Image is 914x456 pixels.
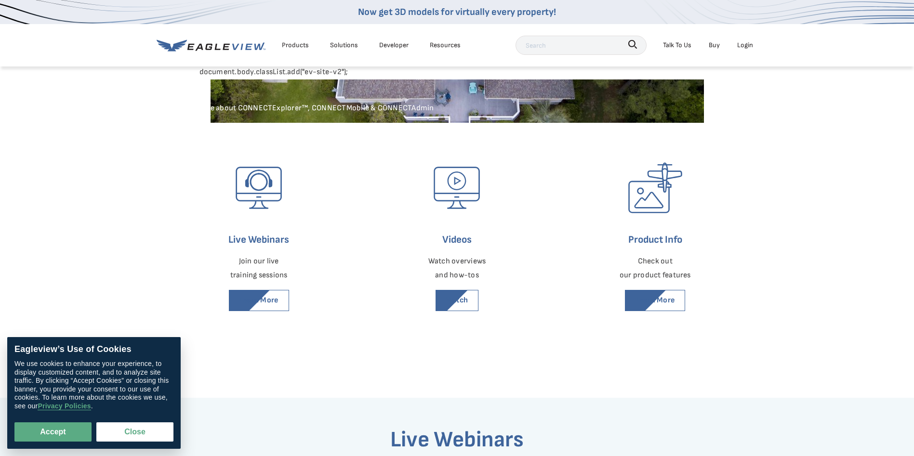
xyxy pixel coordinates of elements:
h6: Live Webinars [175,232,343,248]
a: Learn More [625,290,685,312]
div: Eagleview’s Use of Cookies [14,344,173,355]
input: Search [516,36,647,55]
a: Learn More [229,290,289,312]
div: We use cookies to enhance your experience, to display customized content, and to analyze site tra... [14,360,173,410]
h6: Product Info [571,232,739,248]
p: Watch overviews and how-tos [373,255,541,283]
div: Talk To Us [663,39,691,51]
a: Watch [436,290,479,312]
p: Join our live training sessions [175,255,343,283]
h1: Academy [175,79,739,87]
h6: Videos [373,232,541,248]
div: Login [737,39,753,51]
div: Solutions [330,39,358,51]
a: Developer [379,39,409,51]
a: Now get 3D models for virtually every property! [358,6,556,18]
p: Check out our product features [571,255,739,283]
div: Products [282,39,309,51]
p: Learn more about CONNECTExplorer™, CONNECTMobile & CONNECTAdmin [175,102,739,116]
a: Buy [709,39,720,51]
div: Resources [430,39,461,51]
button: Accept [14,422,92,442]
a: Privacy Policies [38,402,91,410]
button: Close [96,422,173,442]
